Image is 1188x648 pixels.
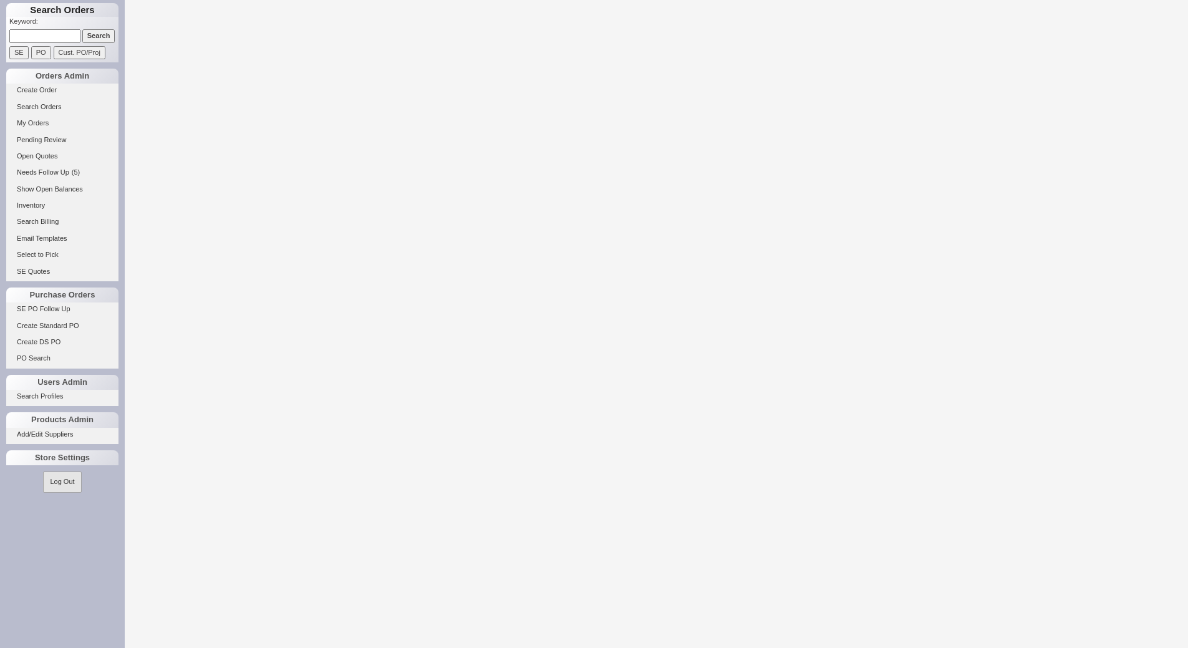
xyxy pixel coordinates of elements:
a: PO Search [6,352,118,365]
p: Keyword: [9,17,118,29]
input: Search [82,29,115,42]
div: Purchase Orders [6,288,118,302]
a: Open Quotes [6,150,118,163]
a: Email Templates [6,232,118,245]
input: Cust. PO/Proj [54,46,105,59]
div: Products Admin [6,412,118,427]
span: Needs Follow Up [17,168,69,176]
a: Needs Follow Up(5) [6,166,118,179]
a: My Orders [6,117,118,130]
a: Search Billing [6,215,118,228]
a: Search Profiles [6,390,118,403]
a: Show Open Balances [6,183,118,196]
a: Add/Edit Suppliers [6,428,118,441]
button: Log Out [43,471,81,492]
a: SE Quotes [6,265,118,278]
a: Create DS PO [6,336,118,349]
span: ( 5 ) [72,168,80,176]
div: Users Admin [6,375,118,390]
a: Create Order [6,84,118,97]
a: Select to Pick [6,248,118,261]
a: Search Orders [6,100,118,114]
input: PO [31,46,51,59]
a: Create Standard PO [6,319,118,332]
a: Inventory [6,199,118,212]
h1: Search Orders [6,3,118,17]
a: Pending Review [6,133,118,147]
input: SE [9,46,29,59]
div: Orders Admin [6,69,118,84]
span: Pending Review [17,136,67,143]
a: SE PO Follow Up [6,302,118,316]
div: Store Settings [6,450,118,465]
